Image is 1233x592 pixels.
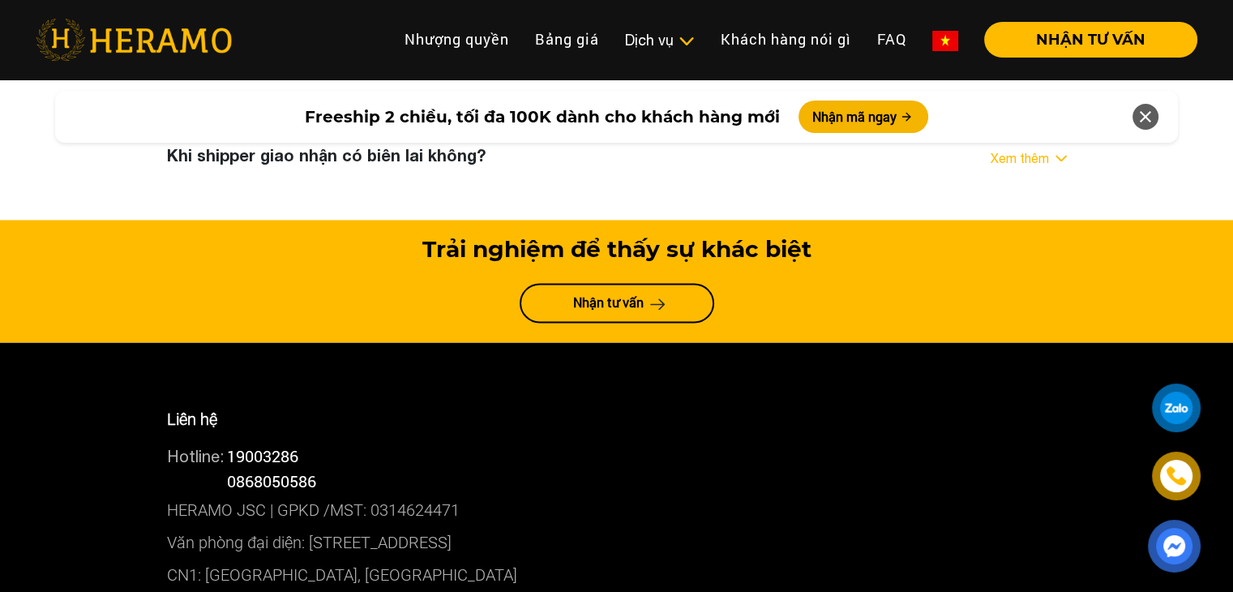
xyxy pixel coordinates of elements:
[167,494,1067,526] p: HERAMO JSC | GPKD /MST: 0314624471
[167,526,1067,559] p: Văn phòng đại diện: [STREET_ADDRESS]
[167,447,224,465] span: Hotline:
[932,31,958,51] img: vn-flag.png
[392,22,522,57] a: Nhượng quyền
[1154,454,1198,498] a: phone-icon
[36,19,232,61] img: heramo-logo.png
[304,105,779,129] span: Freeship 2 chiều, tối đa 100K dành cho khách hàng mới
[227,470,316,491] span: 0868050586
[167,559,1067,591] p: CN1: [GEOGRAPHIC_DATA], [GEOGRAPHIC_DATA]
[522,22,612,57] a: Bảng giá
[991,148,1049,168] a: Xem thêm
[708,22,864,57] a: Khách hàng nói gì
[1055,155,1067,161] img: arrow_down.svg
[625,29,695,51] div: Dịch vụ
[650,298,666,310] img: arrow-next
[864,22,919,57] a: FAQ
[167,145,486,165] h3: Khi shipper giao nhận có biên lai không?
[167,236,1067,264] h3: Trải nghiệm để thấy sự khác biệt
[678,33,695,49] img: subToggleIcon
[971,32,1197,47] a: NHẬN TƯ VẤN
[1167,467,1186,485] img: phone-icon
[167,407,1067,431] p: Liên hệ
[984,22,1197,58] button: NHẬN TƯ VẤN
[520,283,714,323] a: Nhận tư vấn
[227,445,298,466] a: 19003286
[798,101,928,133] button: Nhận mã ngay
